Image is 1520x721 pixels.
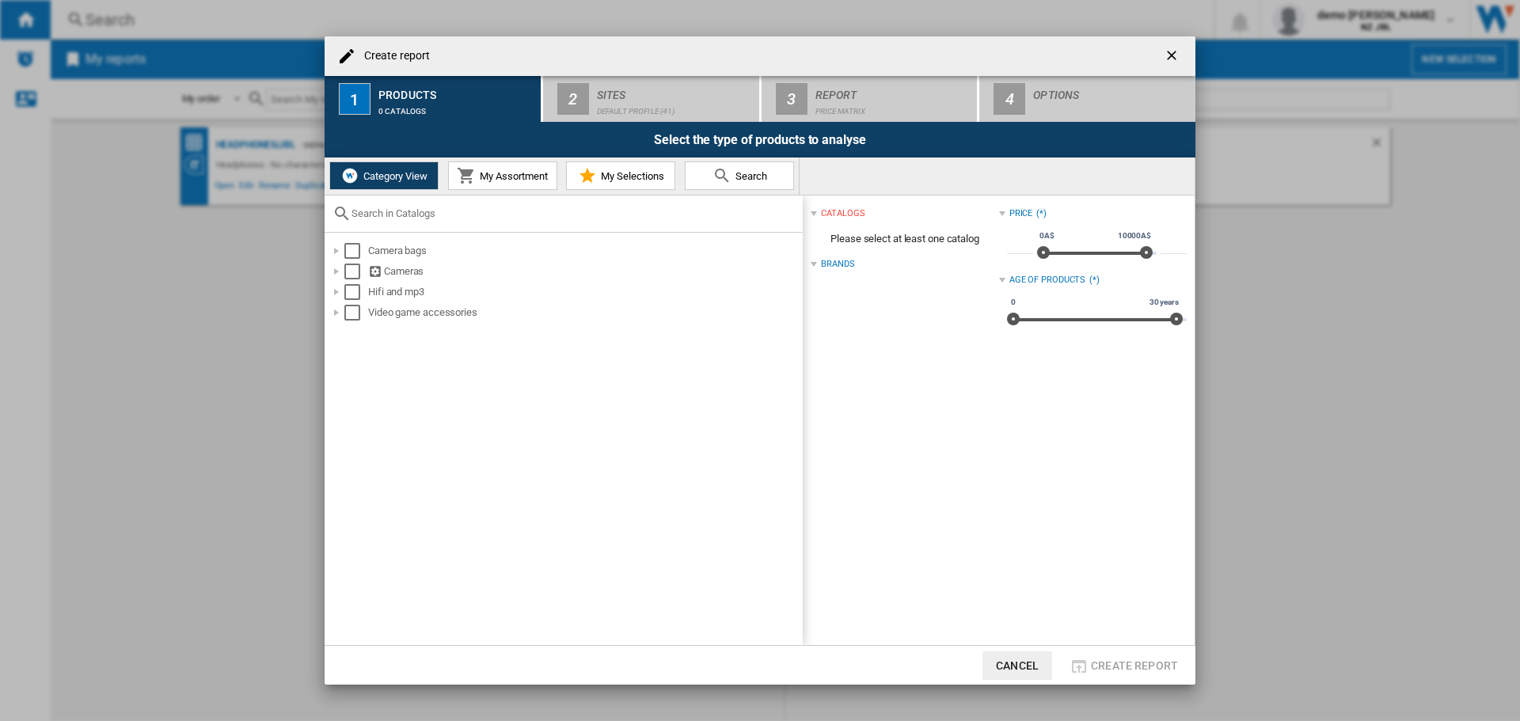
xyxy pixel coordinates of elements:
div: 3 [776,83,807,115]
button: 4 Options [979,76,1195,122]
span: 10000A$ [1115,230,1153,242]
div: 1 [339,83,370,115]
span: My Assortment [476,170,548,182]
button: 3 Report Price Matrix [762,76,979,122]
div: Products [378,82,534,99]
ng-md-icon: getI18NText('BUTTONS.CLOSE_DIALOG') [1164,47,1183,66]
div: Brands [821,258,854,271]
button: Cancel [982,651,1052,680]
span: 30 years [1147,296,1181,309]
div: Hifi and mp3 [368,284,800,300]
div: Report [815,82,971,99]
div: Price Matrix [815,99,971,116]
button: My Selections [566,161,675,190]
span: 0A$ [1037,230,1057,242]
div: 0 catalogs [378,99,534,116]
span: Please select at least one catalog [811,224,998,254]
div: Sites [597,82,753,99]
button: Category View [329,161,439,190]
span: Category View [359,170,427,182]
md-checkbox: Select [344,305,368,321]
button: Search [685,161,794,190]
img: wiser-icon-white.png [340,166,359,185]
div: catalogs [821,207,864,220]
button: 1 Products 0 catalogs [325,76,542,122]
md-checkbox: Select [344,264,368,279]
div: Select the type of products to analyse [325,122,1195,157]
div: Camera bags [368,243,800,259]
button: My Assortment [448,161,557,190]
div: Video game accessories [368,305,800,321]
button: getI18NText('BUTTONS.CLOSE_DIALOG') [1157,40,1189,72]
button: 2 Sites Default profile (41) [543,76,761,122]
span: Search [731,170,767,182]
span: 0 [1009,296,1018,309]
div: 2 [557,83,589,115]
div: Options [1033,82,1189,99]
div: Default profile (41) [597,99,753,116]
md-checkbox: Select [344,284,368,300]
span: My Selections [597,170,664,182]
div: Price [1009,207,1033,220]
button: Create report [1065,651,1183,680]
h4: Create report [356,48,430,64]
div: 4 [994,83,1025,115]
span: Create report [1091,659,1178,672]
input: Search in Catalogs [351,207,795,219]
md-checkbox: Select [344,243,368,259]
div: Age of products [1009,274,1086,287]
div: Cameras [368,264,800,279]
